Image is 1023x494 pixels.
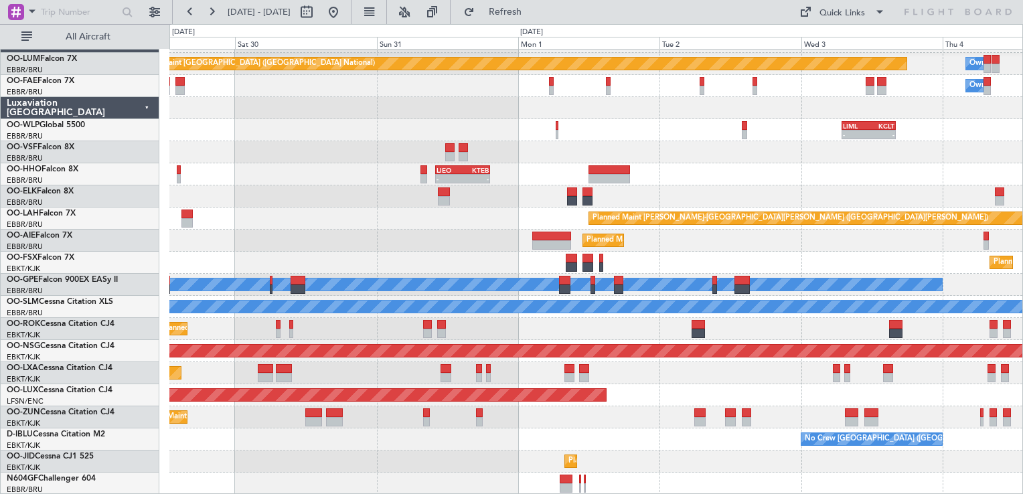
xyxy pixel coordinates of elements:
[7,143,37,151] span: OO-VSF
[7,342,114,350] a: OO-NSGCessna Citation CJ4
[7,298,39,306] span: OO-SLM
[7,65,43,75] a: EBBR/BRU
[377,37,518,49] div: Sun 31
[7,342,40,350] span: OO-NSG
[7,364,38,372] span: OO-LXA
[7,232,35,240] span: OO-AIE
[7,210,76,218] a: OO-LAHFalcon 7X
[7,254,74,262] a: OO-FSXFalcon 7X
[801,37,943,49] div: Wed 3
[7,364,112,372] a: OO-LXACessna Citation CJ4
[7,386,38,394] span: OO-LUX
[7,55,40,63] span: OO-LUM
[7,232,72,240] a: OO-AIEFalcon 7X
[7,153,43,163] a: EBBR/BRU
[7,121,40,129] span: OO-WLP
[437,175,463,183] div: -
[7,165,42,173] span: OO-HHO
[7,440,40,450] a: EBKT/KJK
[793,1,892,23] button: Quick Links
[7,408,114,416] a: OO-ZUNCessna Citation CJ4
[235,37,376,49] div: Sat 30
[7,187,74,195] a: OO-ELKFalcon 8X
[7,396,44,406] a: LFSN/ENC
[7,143,74,151] a: OO-VSFFalcon 8X
[477,7,534,17] span: Refresh
[7,264,40,274] a: EBKT/KJK
[7,452,94,461] a: OO-JIDCessna CJ1 525
[7,475,38,483] span: N604GF
[7,418,40,428] a: EBKT/KJK
[7,254,37,262] span: OO-FSX
[7,430,33,438] span: D-IBLU
[7,121,85,129] a: OO-WLPGlobal 5500
[7,298,113,306] a: OO-SLMCessna Citation XLS
[172,27,195,38] div: [DATE]
[7,352,40,362] a: EBKT/KJK
[7,77,37,85] span: OO-FAE
[7,286,43,296] a: EBBR/BRU
[7,430,105,438] a: D-IBLUCessna Citation M2
[15,26,145,48] button: All Aircraft
[7,452,35,461] span: OO-JID
[7,408,40,416] span: OO-ZUN
[7,55,77,63] a: OO-LUMFalcon 7X
[7,131,43,141] a: EBBR/BRU
[7,210,39,218] span: OO-LAH
[520,27,543,38] div: [DATE]
[41,2,118,22] input: Trip Number
[463,166,489,174] div: KTEB
[457,1,538,23] button: Refresh
[819,7,865,20] div: Quick Links
[586,230,797,250] div: Planned Maint [GEOGRAPHIC_DATA] ([GEOGRAPHIC_DATA])
[228,6,291,18] span: [DATE] - [DATE]
[35,32,141,42] span: All Aircraft
[7,87,43,97] a: EBBR/BRU
[843,131,868,139] div: -
[7,386,112,394] a: OO-LUXCessna Citation CJ4
[7,77,74,85] a: OO-FAEFalcon 7X
[843,122,868,130] div: LIML
[7,276,38,284] span: OO-GPE
[568,451,724,471] div: Planned Maint Kortrijk-[GEOGRAPHIC_DATA]
[869,122,894,130] div: KCLT
[463,175,489,183] div: -
[7,220,43,230] a: EBBR/BRU
[7,165,78,173] a: OO-HHOFalcon 8X
[7,320,40,328] span: OO-ROK
[7,175,43,185] a: EBBR/BRU
[7,242,43,252] a: EBBR/BRU
[593,208,988,228] div: Planned Maint [PERSON_NAME]-[GEOGRAPHIC_DATA][PERSON_NAME] ([GEOGRAPHIC_DATA][PERSON_NAME])
[659,37,801,49] div: Tue 2
[133,54,375,74] div: Planned Maint [GEOGRAPHIC_DATA] ([GEOGRAPHIC_DATA] National)
[7,330,40,340] a: EBKT/KJK
[7,197,43,208] a: EBBR/BRU
[7,475,96,483] a: N604GFChallenger 604
[869,131,894,139] div: -
[7,320,114,328] a: OO-ROKCessna Citation CJ4
[437,166,463,174] div: LIEO
[7,276,118,284] a: OO-GPEFalcon 900EX EASy II
[7,308,43,318] a: EBBR/BRU
[518,37,659,49] div: Mon 1
[7,187,37,195] span: OO-ELK
[7,374,40,384] a: EBKT/KJK
[7,463,40,473] a: EBKT/KJK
